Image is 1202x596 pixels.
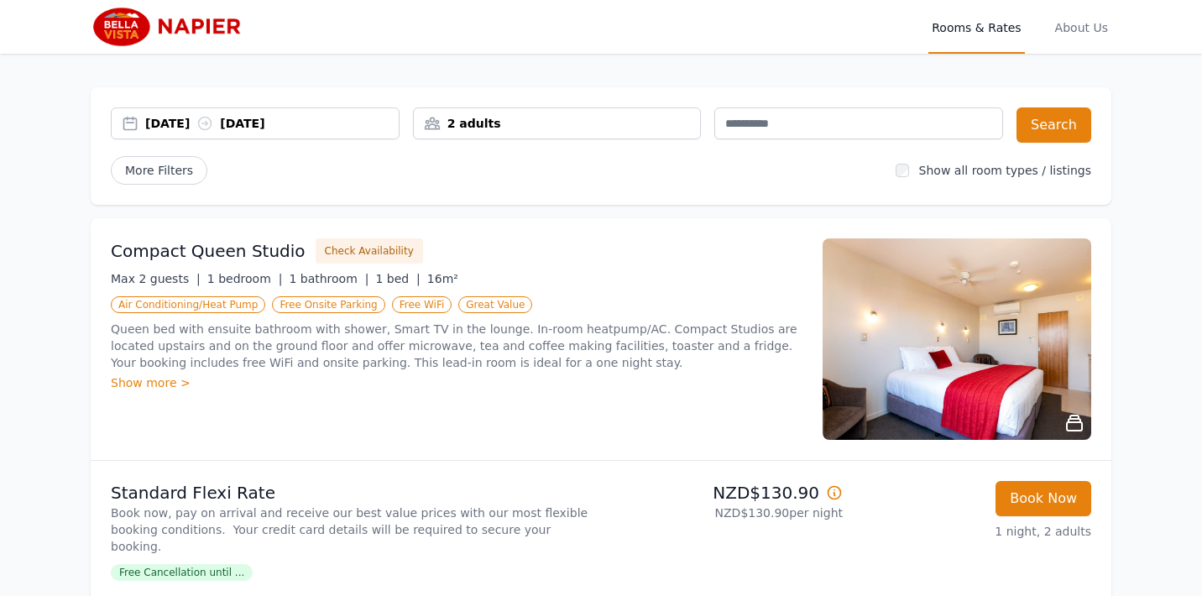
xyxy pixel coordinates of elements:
[111,481,594,505] p: Standard Flexi Rate
[111,505,594,555] p: Book now, pay on arrival and receive our best value prices with our most flexible booking conditi...
[111,564,253,581] span: Free Cancellation until ...
[111,239,306,263] h3: Compact Queen Studio
[207,272,283,285] span: 1 bedroom |
[458,296,532,313] span: Great Value
[856,523,1091,540] p: 1 night, 2 adults
[111,296,265,313] span: Air Conditioning/Heat Pump
[91,7,252,47] img: Bella Vista Napier
[392,296,452,313] span: Free WiFi
[111,272,201,285] span: Max 2 guests |
[996,481,1091,516] button: Book Now
[289,272,368,285] span: 1 bathroom |
[316,238,423,264] button: Check Availability
[1016,107,1091,143] button: Search
[145,115,399,132] div: [DATE] [DATE]
[414,115,701,132] div: 2 adults
[111,374,802,391] div: Show more >
[272,296,384,313] span: Free Onsite Parking
[919,164,1091,177] label: Show all room types / listings
[608,505,843,521] p: NZD$130.90 per night
[427,272,458,285] span: 16m²
[375,272,420,285] span: 1 bed |
[111,156,207,185] span: More Filters
[608,481,843,505] p: NZD$130.90
[111,321,802,371] p: Queen bed with ensuite bathroom with shower, Smart TV in the lounge. In-room heatpump/AC. Compact...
